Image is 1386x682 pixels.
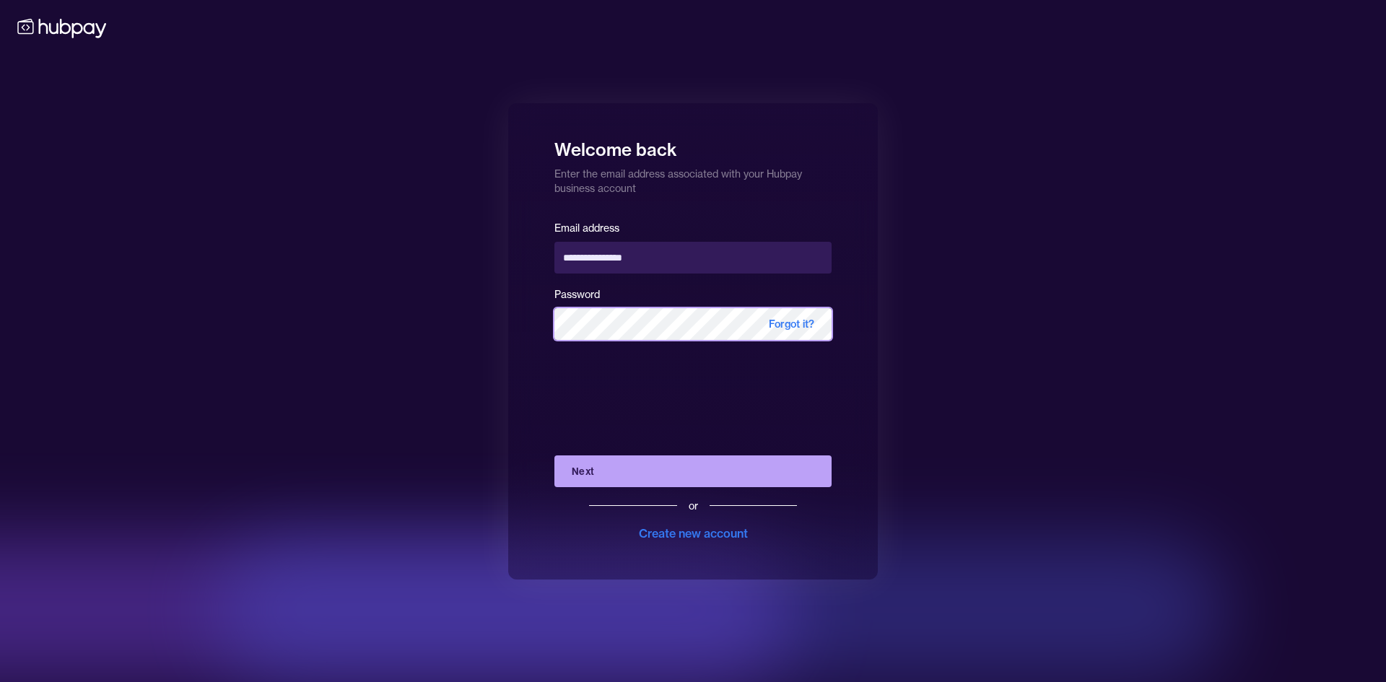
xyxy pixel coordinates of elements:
p: Enter the email address associated with your Hubpay business account [554,161,832,196]
span: Forgot it? [751,308,832,340]
label: Password [554,288,600,301]
div: Create new account [639,525,748,542]
label: Email address [554,222,619,235]
div: or [689,499,698,513]
button: Next [554,455,832,487]
h1: Welcome back [554,129,832,161]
